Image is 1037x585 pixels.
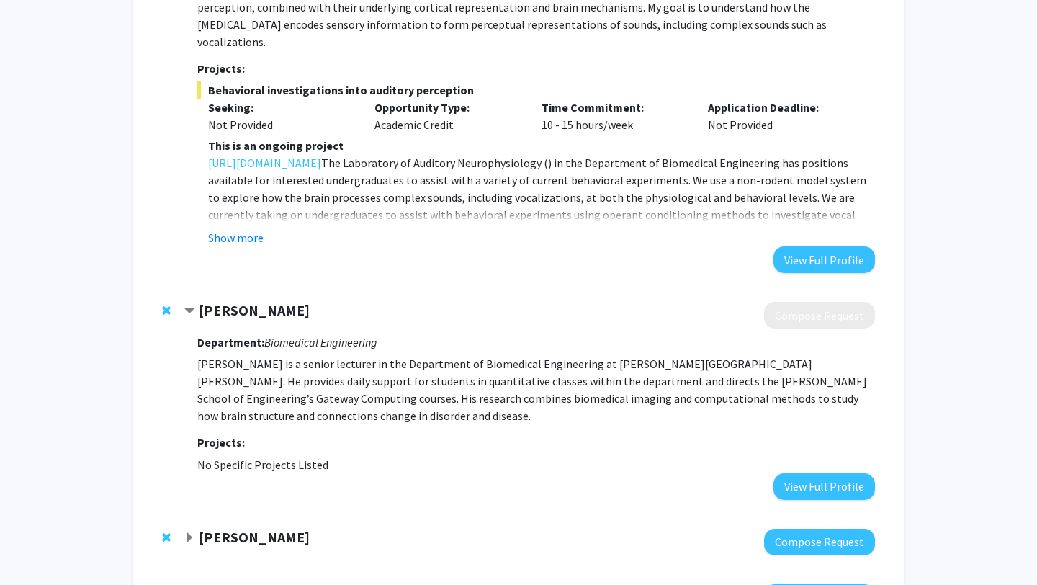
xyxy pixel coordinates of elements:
div: Academic Credit [364,99,531,133]
a: [URL][DOMAIN_NAME] [208,154,321,171]
span: Behavioral investigations into auditory perception [197,81,875,99]
strong: Projects: [197,61,245,76]
span: Contract Kwame Kutten Bookmark [184,305,195,317]
p: Time Commitment: [542,99,687,116]
i: Biomedical Engineering [264,335,377,349]
span: Remove Kwame Kutten from bookmarks [162,305,171,316]
iframe: Chat [11,520,61,574]
div: Not Provided [208,116,354,133]
strong: Department: [197,335,264,349]
button: Compose Request to Kwame Kutten [764,302,875,329]
span: Expand Tilak Ratnanather Bookmark [184,532,195,544]
button: View Full Profile [773,246,875,273]
button: Compose Request to Tilak Ratnanather [764,529,875,555]
button: View Full Profile [773,473,875,500]
span: The Laboratory of Auditory Neurophysiology ( [321,156,548,170]
span: Remove Tilak Ratnanather from bookmarks [162,532,171,543]
div: Not Provided [697,99,864,133]
span: No Specific Projects Listed [197,457,328,472]
p: [PERSON_NAME] is a senior lecturer in the Department of Biomedical Engineering at [PERSON_NAME][G... [197,355,875,424]
button: Show more [208,229,264,246]
div: 10 - 15 hours/week [531,99,698,133]
p: Application Deadline: [708,99,853,116]
p: Seeking: [208,99,354,116]
strong: Projects: [197,435,245,450]
p: Opportunity Type: [374,99,520,116]
strong: [PERSON_NAME] [199,528,310,546]
strong: [PERSON_NAME] [199,301,310,319]
u: This is an ongoing project [208,138,344,153]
